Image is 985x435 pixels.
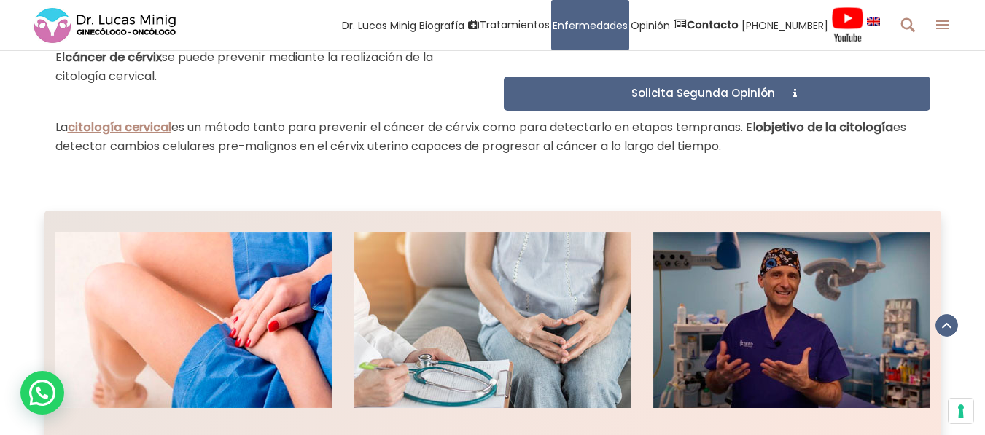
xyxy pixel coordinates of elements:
img: cáncer de cérvix [55,232,332,408]
a: Solicita Segunda Opinión [504,77,930,111]
strong: objetivo de la citología [755,119,893,136]
span: [PHONE_NUMBER] [741,17,828,34]
a: citología cervical [68,119,171,136]
button: Sus preferencias de consentimiento para tecnologías de seguimiento [949,399,973,423]
strong: cáncer de cérvix [65,49,162,66]
img: seguimiento cáncer de cérvix [653,232,930,408]
p: La es un método tanto para prevenir el cáncer de cérvix como para detectarlo en etapas tempranas.... [55,118,930,156]
span: Biografía [419,17,464,34]
img: Videos Youtube Ginecología [831,7,864,43]
span: Dr. Lucas Minig [342,17,416,34]
span: Tratamientos [480,17,550,34]
span: Solicita Segunda Opinión [624,87,778,98]
span: Enfermedades [553,17,628,34]
p: El se puede prevenir mediante la realización de la citología cervical. [55,48,482,86]
div: WhatsApp contact [20,371,64,415]
span: Opinión [631,17,670,34]
strong: Contacto [687,17,739,32]
img: language english [867,17,880,26]
img: tratamiento cáncer de cérvix [354,232,631,408]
